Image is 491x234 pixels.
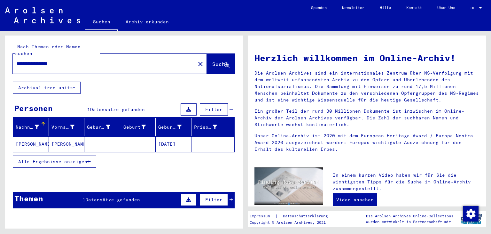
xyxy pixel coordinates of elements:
mat-header-cell: Nachname [13,118,49,136]
div: Geburtsdatum [158,122,191,132]
mat-header-cell: Geburtsname [84,118,120,136]
button: Suche [207,54,235,74]
button: Alle Ergebnisse anzeigen [13,156,96,168]
p: Copyright © Arolsen Archives, 2021 [250,220,335,225]
div: Geburt‏ [123,122,156,132]
mat-header-cell: Geburt‏ [120,118,156,136]
img: video.jpg [254,167,323,205]
mat-cell: [PERSON_NAME] [49,136,85,152]
mat-label: Nach Themen oder Namen suchen [15,44,81,56]
p: Die Arolsen Archives sind ein internationales Zentrum über NS-Verfolgung mit dem weltweit umfasse... [254,70,480,103]
mat-header-cell: Prisoner # [191,118,235,136]
button: Filter [200,103,228,116]
button: Archival tree units [13,82,81,94]
mat-header-cell: Vorname [49,118,85,136]
button: Filter [200,194,228,206]
div: Vorname [51,124,75,131]
div: Geburtsdatum [158,124,182,131]
a: Archiv erkunden [118,14,176,29]
span: 1 [82,197,85,203]
h1: Herzlich willkommen im Online-Archiv! [254,51,480,65]
mat-cell: [DATE] [156,136,191,152]
div: Vorname [51,122,84,132]
p: Unser Online-Archiv ist 2020 mit dem European Heritage Award / Europa Nostra Award 2020 ausgezeic... [254,133,480,153]
a: Suchen [85,14,118,31]
mat-icon: close [197,60,204,68]
a: Impressum [250,213,275,220]
p: Die Arolsen Archives Online-Collections [366,213,453,219]
a: Video ansehen [333,193,377,206]
span: Datensätze gefunden [85,197,140,203]
div: Nachname [16,124,39,131]
p: Ein großer Teil der rund 30 Millionen Dokumente ist inzwischen im Online-Archiv der Arolsen Archi... [254,108,480,128]
mat-header-cell: Geburtsdatum [156,118,191,136]
span: Suche [212,61,228,67]
div: Geburt‏ [123,124,146,131]
div: Geburtsname [87,122,120,132]
div: | [250,213,335,220]
div: Geburtsname [87,124,110,131]
p: In einem kurzen Video haben wir für Sie die wichtigsten Tipps für die Suche im Online-Archiv zusa... [333,172,480,192]
p: wurden entwickelt in Partnerschaft mit [366,219,453,225]
span: DE [471,6,478,10]
button: Clear [194,57,207,70]
div: Prisoner # [194,124,217,131]
img: yv_logo.png [459,211,483,227]
span: Filter [205,197,222,203]
div: Personen [14,102,53,114]
img: Arolsen_neg.svg [5,7,80,23]
mat-cell: [PERSON_NAME] [13,136,49,152]
div: Nachname [16,122,49,132]
div: Themen [14,193,43,204]
span: 1 [87,107,90,112]
img: Zustimmung ändern [463,206,479,222]
span: Alle Ergebnisse anzeigen [18,159,87,165]
div: Prisoner # [194,122,227,132]
a: Datenschutzerklärung [278,213,335,220]
span: Datensätze gefunden [90,107,145,112]
span: Filter [205,107,222,112]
